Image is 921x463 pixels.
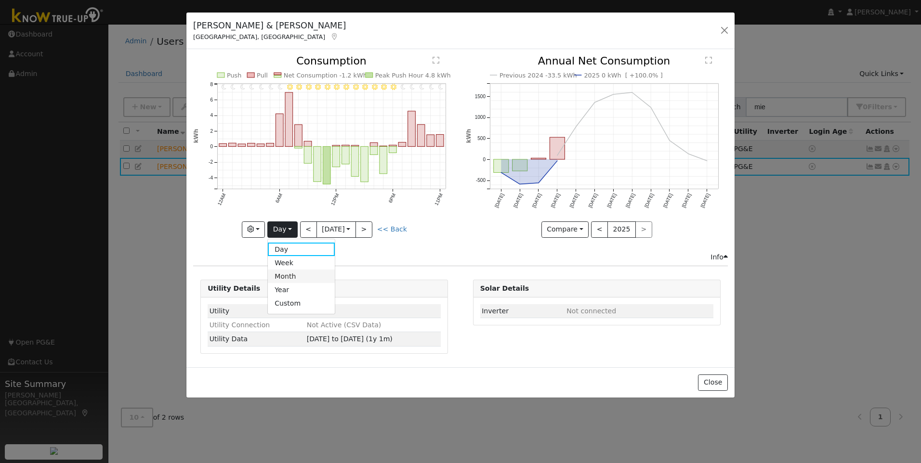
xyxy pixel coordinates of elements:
span: ID: null, authorized: None [566,307,616,315]
circle: onclick="" [611,92,615,96]
circle: onclick="" [537,181,540,185]
rect: onclick="" [493,160,508,173]
button: 2025 [607,221,636,238]
text: Annual Net Consumption [538,55,670,67]
text: 12AM [217,193,227,206]
i: 3PM - Clear [363,84,368,90]
rect: onclick="" [398,142,406,147]
rect: onclick="" [380,146,387,147]
text: 2025 0 kWh [ +100.0% ] [584,72,662,79]
circle: onclick="" [555,154,559,157]
button: < [591,221,608,238]
circle: onclick="" [574,125,578,129]
button: Close [698,374,727,391]
rect: onclick="" [295,147,303,149]
a: Year [268,283,335,296]
circle: onclick="" [649,106,653,110]
strong: Solar Details [480,284,529,292]
button: < [300,221,317,238]
text: Peak Push Hour 4.8 kWh [375,72,451,79]
i: 10PM - Clear [429,84,434,90]
text:  [433,56,439,64]
text: 11PM [434,193,444,206]
button: > [355,221,372,238]
text: 2 [211,129,213,134]
i: 1AM - Clear [231,84,236,90]
a: Day [268,243,335,256]
text: 6PM [388,193,397,204]
text: [DATE] [662,193,673,208]
i: 12PM - Clear [334,84,340,90]
circle: onclick="" [592,101,596,104]
text: [DATE] [681,193,692,208]
span: [GEOGRAPHIC_DATA], [GEOGRAPHIC_DATA] [193,33,325,40]
span: [DATE] to [DATE] (1y 1m) [307,335,393,343]
rect: onclick="" [512,160,527,171]
text: 8 [211,82,213,87]
i: 2PM - Clear [353,84,359,90]
i: 4AM - Clear [259,84,264,90]
text: Pull [257,72,268,79]
i: 4PM - Clear [372,84,378,90]
rect: onclick="" [361,147,368,182]
rect: onclick="" [332,145,340,146]
rect: onclick="" [550,138,565,160]
rect: onclick="" [389,147,397,153]
text: Push [227,72,242,79]
i: 11PM - Clear [439,84,444,90]
text: -4 [209,175,213,180]
i: 6AM - Clear [278,84,283,90]
rect: onclick="" [219,144,227,147]
rect: onclick="" [342,147,350,165]
circle: onclick="" [668,139,671,142]
text: [DATE] [587,193,598,208]
circle: onclick="" [630,90,634,94]
text: Net Consumption -1.2 kWh [284,72,367,79]
i: 5AM - Clear [269,84,274,90]
text: 0 [211,144,213,150]
i: 2AM - Clear [240,84,245,90]
rect: onclick="" [238,144,246,146]
rect: onclick="" [276,114,284,147]
i: 7AM - Clear [287,84,293,90]
rect: onclick="" [418,125,425,147]
button: Day [267,221,297,238]
text: kWh [193,129,199,143]
div: Info [710,252,728,262]
text: 6 [211,97,213,103]
text: [DATE] [644,193,655,208]
rect: onclick="" [314,147,321,182]
rect: onclick="" [323,147,331,184]
a: Month [268,270,335,283]
i: 11AM - Clear [325,84,330,90]
circle: onclick="" [705,159,709,163]
text: Consumption [296,55,367,67]
circle: onclick="" [555,159,559,163]
rect: onclick="" [427,135,434,146]
rect: onclick="" [436,135,444,147]
i: 3AM - Clear [250,84,255,90]
i: 10AM - Clear [316,84,321,90]
rect: onclick="" [332,147,340,167]
i: 6PM - Clear [391,84,396,90]
button: Compare [541,221,589,238]
text: [DATE] [625,193,636,208]
text: 500 [477,136,486,141]
rect: onclick="" [266,143,274,147]
text: -2 [209,160,213,165]
a: Week [268,256,335,270]
text: [DATE] [512,193,523,208]
button: [DATE] [316,221,356,238]
rect: onclick="" [531,158,546,160]
text: kWh [465,129,472,143]
rect: onclick="" [351,147,359,177]
rect: onclick="" [285,92,293,146]
rect: onclick="" [408,111,416,147]
span: Not Active (CSV Data) [307,321,382,329]
a: Custom [268,297,335,310]
rect: onclick="" [342,145,350,147]
text: -500 [476,178,486,183]
rect: onclick="" [257,144,264,147]
text: [DATE] [531,193,542,208]
h5: [PERSON_NAME] & [PERSON_NAME] [193,19,346,32]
